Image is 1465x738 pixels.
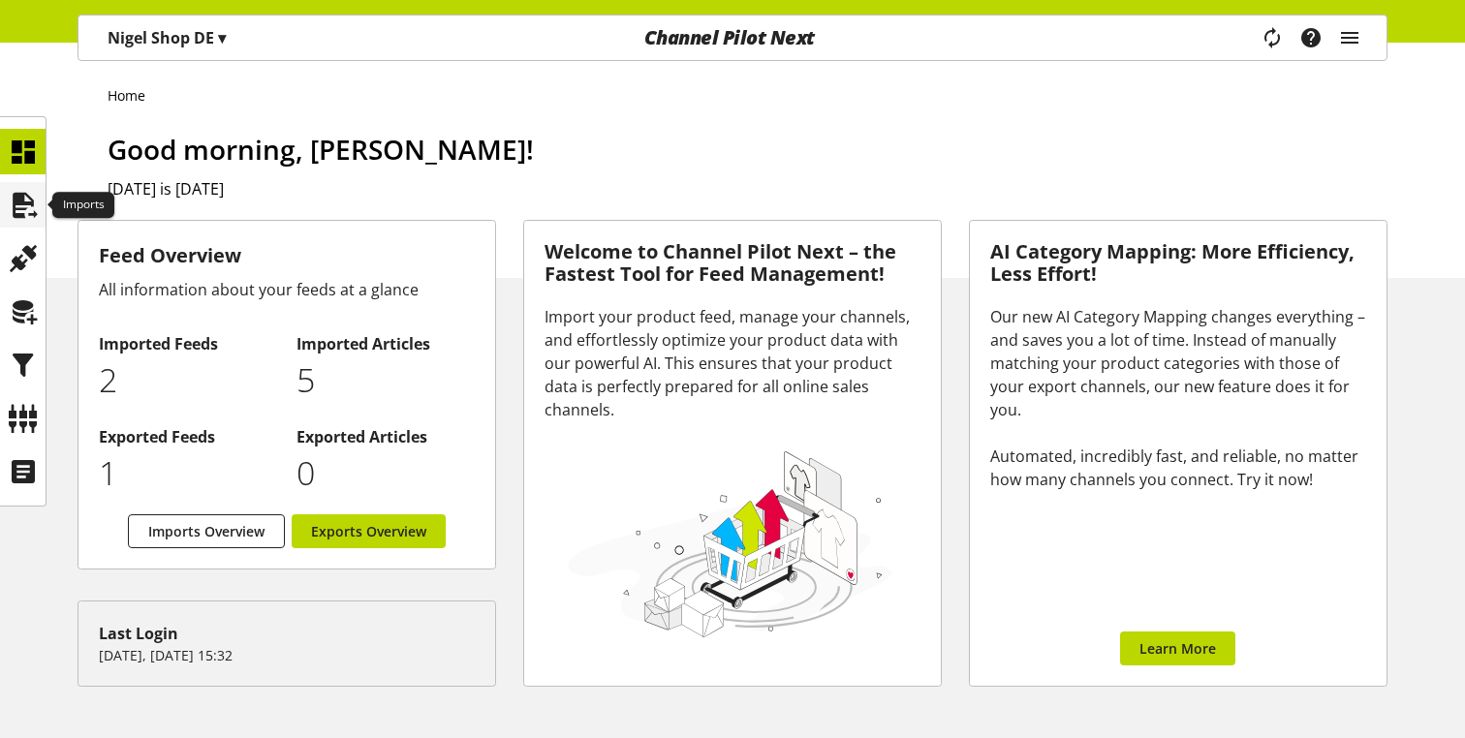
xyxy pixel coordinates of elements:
[296,448,474,498] p: 0
[108,131,534,168] span: Good morning, [PERSON_NAME]!
[99,278,475,301] div: All information about your feeds at a glance
[218,27,226,48] span: ▾
[311,521,426,541] span: Exports Overview
[99,448,276,498] p: 1
[296,332,474,355] h2: Imported Articles
[52,192,114,219] div: Imports
[1139,638,1216,659] span: Learn More
[564,446,896,641] img: 78e1b9dcff1e8392d83655fcfc870417.svg
[108,26,226,49] p: Nigel Shop DE
[128,514,285,548] a: Imports Overview
[99,332,276,355] h2: Imported Feeds
[545,241,920,285] h3: Welcome to Channel Pilot Next – the Fastest Tool for Feed Management!
[148,521,265,541] span: Imports Overview
[99,622,475,645] div: Last Login
[99,425,276,448] h2: Exported Feeds
[990,305,1366,491] div: Our new AI Category Mapping changes everything – and saves you a lot of time. Instead of manually...
[99,355,276,405] p: 2
[990,241,1366,285] h3: AI Category Mapping: More Efficiency, Less Effort!
[108,177,1387,200] h2: [DATE] is [DATE]
[99,645,475,665] p: [DATE], [DATE] 15:32
[292,514,446,548] a: Exports Overview
[296,355,474,405] p: 5
[1120,631,1235,665] a: Learn More
[78,15,1387,61] nav: main navigation
[296,425,474,448] h2: Exported Articles
[545,305,920,421] div: Import your product feed, manage your channels, and effortlessly optimize your product data with ...
[99,241,475,270] h3: Feed Overview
